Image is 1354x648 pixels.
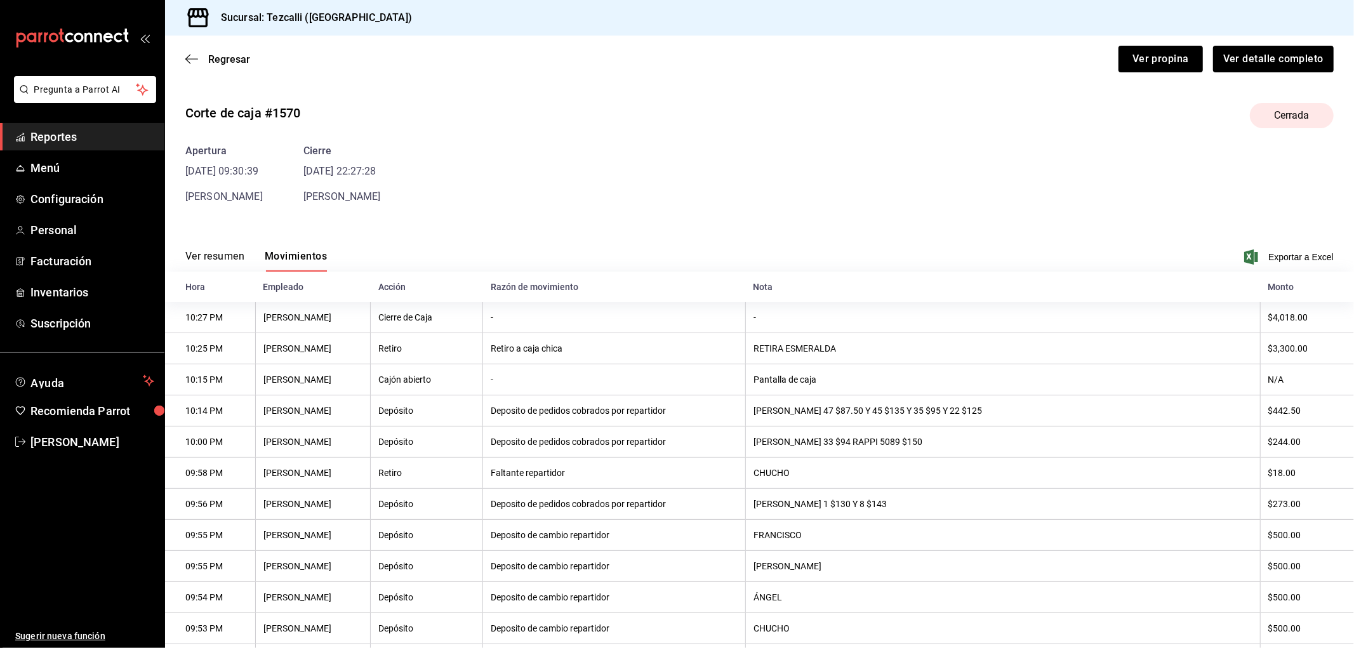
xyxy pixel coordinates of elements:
button: Movimientos [265,250,327,272]
span: Pregunta a Parrot AI [34,83,136,96]
span: Recomienda Parrot [30,402,154,420]
th: Depósito [371,426,483,458]
th: Nota [746,272,1261,302]
th: Cierre de Caja [371,302,483,333]
th: Acción [371,272,483,302]
th: $442.50 [1260,395,1354,426]
span: Menú [30,159,154,176]
th: CHUCHO [746,458,1261,489]
th: [PERSON_NAME] [255,489,370,520]
th: Retiro [371,458,483,489]
th: Deposito de pedidos cobrados por repartidor [483,489,746,520]
th: 10:00 PM [165,426,255,458]
span: Suscripción [30,315,154,332]
th: Deposito de pedidos cobrados por repartidor [483,426,746,458]
div: Apertura [185,143,263,159]
th: CHUCHO [746,613,1261,644]
span: Personal [30,222,154,239]
th: Depósito [371,489,483,520]
th: [PERSON_NAME] [255,458,370,489]
th: [PERSON_NAME] [255,333,370,364]
span: [PERSON_NAME] [30,433,154,451]
th: Depósito [371,520,483,551]
th: Deposito de cambio repartidor [483,520,746,551]
th: Deposito de pedidos cobrados por repartidor [483,395,746,426]
th: 09:54 PM [165,582,255,613]
div: navigation tabs [185,250,327,272]
a: Pregunta a Parrot AI [9,92,156,105]
time: [DATE] 22:27:28 [303,164,381,179]
button: Exportar a Excel [1247,249,1334,265]
th: [PERSON_NAME] [255,364,370,395]
th: 09:58 PM [165,458,255,489]
th: Deposito de cambio repartidor [483,551,746,582]
th: Cajón abierto [371,364,483,395]
th: Pantalla de caja [746,364,1261,395]
th: 10:25 PM [165,333,255,364]
th: 09:56 PM [165,489,255,520]
h3: Sucursal: Tezcalli ([GEOGRAPHIC_DATA]) [211,10,412,25]
th: $18.00 [1260,458,1354,489]
th: [PERSON_NAME] 33 $94 RAPPI 5089 $150 [746,426,1261,458]
button: open_drawer_menu [140,33,150,43]
th: [PERSON_NAME] [255,395,370,426]
button: Regresar [185,53,250,65]
th: - [483,364,746,395]
th: Deposito de cambio repartidor [483,613,746,644]
span: Cerrada [1266,108,1317,123]
th: [PERSON_NAME] [255,426,370,458]
th: 10:15 PM [165,364,255,395]
th: Depósito [371,582,483,613]
th: Depósito [371,613,483,644]
th: $500.00 [1260,520,1354,551]
div: Cierre [303,143,381,159]
th: 09:55 PM [165,551,255,582]
span: Sugerir nueva función [15,630,154,643]
th: $3,300.00 [1260,333,1354,364]
span: Ayuda [30,373,138,388]
th: FRANCISCO [746,520,1261,551]
th: Monto [1260,272,1354,302]
button: Ver resumen [185,250,244,272]
th: - [483,302,746,333]
th: Deposito de cambio repartidor [483,582,746,613]
th: [PERSON_NAME] 1 $130 Y 8 $143 [746,489,1261,520]
th: N/A [1260,364,1354,395]
th: Empleado [255,272,370,302]
th: - [746,302,1261,333]
th: Faltante repartidor [483,458,746,489]
span: Inventarios [30,284,154,301]
th: [PERSON_NAME] [255,613,370,644]
span: Configuración [30,190,154,208]
th: 10:14 PM [165,395,255,426]
th: $244.00 [1260,426,1354,458]
th: Hora [165,272,255,302]
th: $500.00 [1260,613,1354,644]
button: Pregunta a Parrot AI [14,76,156,103]
th: Depósito [371,395,483,426]
th: $500.00 [1260,582,1354,613]
th: Razón de movimiento [483,272,746,302]
time: [DATE] 09:30:39 [185,164,263,179]
th: RETIRA ESMERALDA [746,333,1261,364]
th: ÁNGEL [746,582,1261,613]
th: [PERSON_NAME] [255,582,370,613]
th: Depósito [371,551,483,582]
span: Regresar [208,53,250,65]
th: $4,018.00 [1260,302,1354,333]
span: Facturación [30,253,154,270]
th: [PERSON_NAME] [746,551,1261,582]
th: $500.00 [1260,551,1354,582]
button: Ver detalle completo [1213,46,1334,72]
div: Corte de caja #1570 [185,103,301,122]
span: Reportes [30,128,154,145]
span: [PERSON_NAME] [185,190,263,202]
span: [PERSON_NAME] [303,190,381,202]
th: [PERSON_NAME] [255,551,370,582]
th: [PERSON_NAME] [255,302,370,333]
th: Retiro [371,333,483,364]
th: 09:55 PM [165,520,255,551]
button: Ver propina [1118,46,1203,72]
th: Retiro a caja chica [483,333,746,364]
